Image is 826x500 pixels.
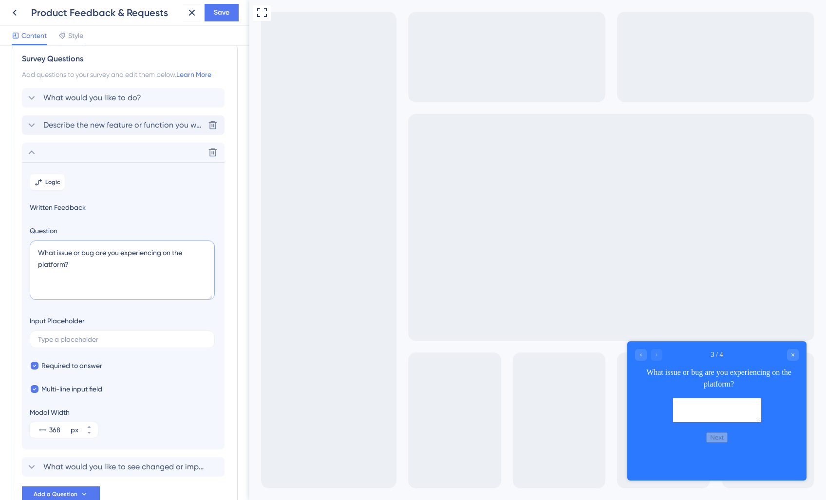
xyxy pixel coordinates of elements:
iframe: UserGuiding Survey [378,341,557,481]
span: Style [68,30,83,41]
span: Describe the new feature or function you would like to see. [43,119,204,131]
div: Input Placeholder [30,315,85,327]
a: Learn More [176,71,211,78]
input: px [49,424,69,436]
div: px [71,424,78,436]
div: Add questions to your survey and edit them below. [22,69,227,80]
span: What would you like to see changed or improved with this feature? [43,461,204,473]
span: Content [21,30,47,41]
button: px [80,430,98,438]
div: Product Feedback & Requests [31,6,179,19]
button: Save [205,4,239,21]
span: Logic [45,178,60,186]
span: Add a Question [34,490,77,498]
span: Written Feedback [30,202,217,213]
button: Logic [30,174,65,190]
span: Multi-line input field [41,383,102,395]
textarea: What issue or bug are you experiencing on the platform? [30,241,215,300]
span: Required to answer [41,360,102,371]
input: Type a placeholder [38,336,206,343]
div: Modal Width [30,407,98,418]
label: Question [30,225,217,237]
span: What would you like to do? [43,92,141,104]
div: Survey Questions [22,53,227,65]
span: Save [214,7,229,19]
button: px [80,422,98,430]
